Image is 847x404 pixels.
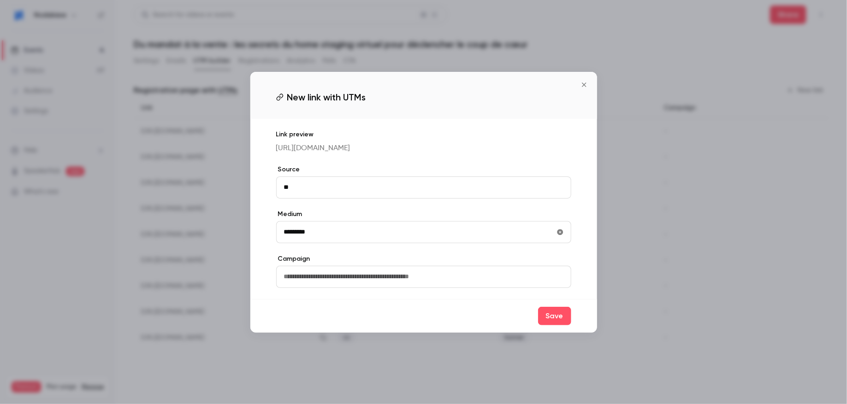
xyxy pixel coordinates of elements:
[538,307,571,325] button: Save
[553,225,568,240] button: utmMedium
[575,76,593,94] button: Close
[276,143,571,154] p: [URL][DOMAIN_NAME]
[276,165,571,174] label: Source
[276,254,571,263] label: Campaign
[276,130,571,139] p: Link preview
[287,90,366,104] span: New link with UTMs
[276,210,571,219] label: Medium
